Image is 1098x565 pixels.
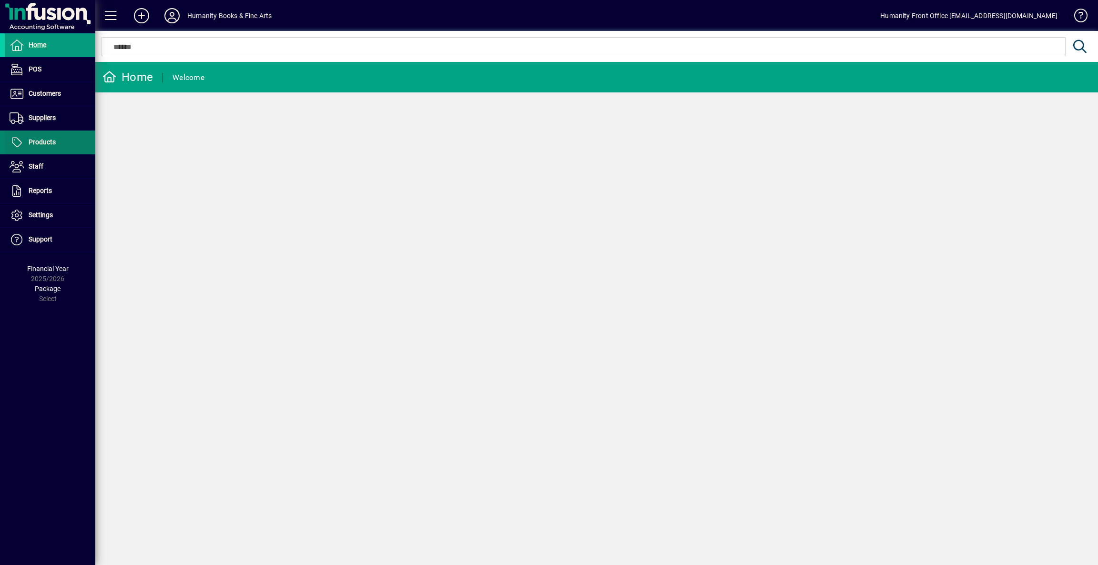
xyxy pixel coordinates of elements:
[5,82,95,106] a: Customers
[5,179,95,203] a: Reports
[102,70,153,85] div: Home
[880,8,1057,23] div: Humanity Front Office [EMAIL_ADDRESS][DOMAIN_NAME]
[5,58,95,81] a: POS
[29,211,53,219] span: Settings
[5,228,95,252] a: Support
[27,265,69,272] span: Financial Year
[1067,2,1086,33] a: Knowledge Base
[29,114,56,121] span: Suppliers
[29,90,61,97] span: Customers
[29,235,52,243] span: Support
[126,7,157,24] button: Add
[35,285,61,293] span: Package
[173,70,204,85] div: Welcome
[29,187,52,194] span: Reports
[5,131,95,154] a: Products
[29,162,43,170] span: Staff
[5,203,95,227] a: Settings
[187,8,272,23] div: Humanity Books & Fine Arts
[5,106,95,130] a: Suppliers
[157,7,187,24] button: Profile
[5,155,95,179] a: Staff
[29,41,46,49] span: Home
[29,65,41,73] span: POS
[29,138,56,146] span: Products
